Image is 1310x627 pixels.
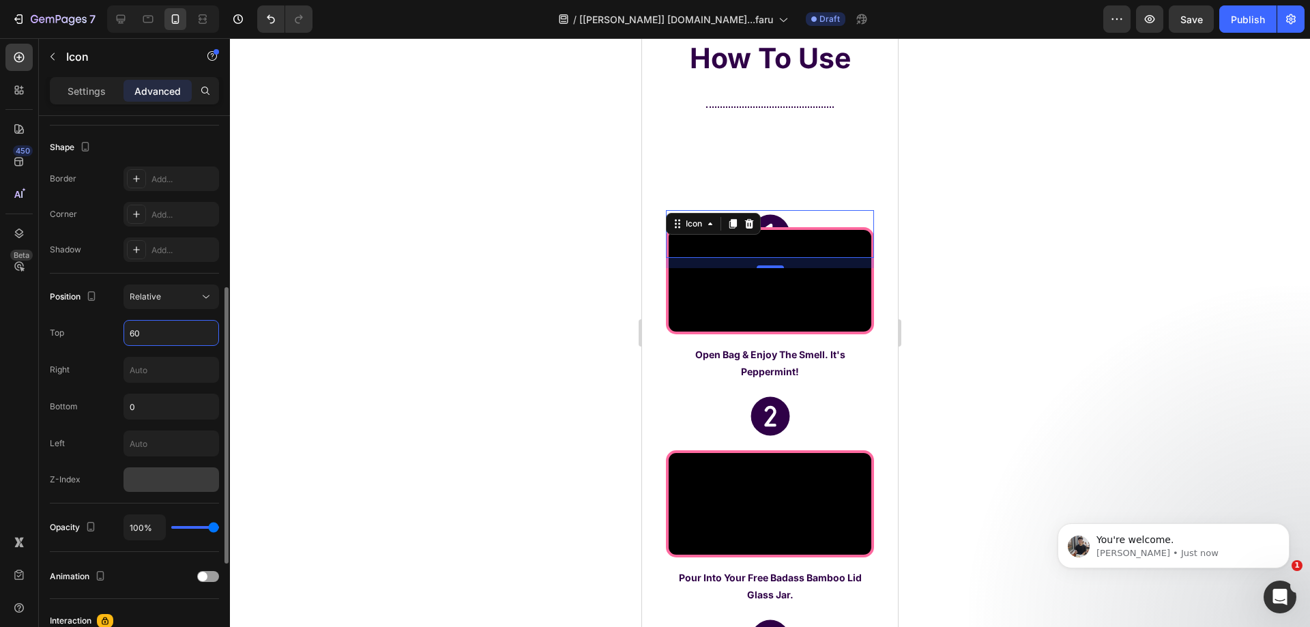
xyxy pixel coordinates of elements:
[573,12,577,27] span: /
[50,615,91,627] div: Interaction
[50,473,81,486] div: Z-Index
[50,138,93,157] div: Shape
[13,145,33,156] div: 450
[50,400,78,413] div: Bottom
[50,208,77,220] div: Corner
[1169,5,1214,33] button: Save
[124,321,218,345] input: Auto
[50,288,100,306] div: Position
[50,437,65,450] div: Left
[123,285,219,309] button: Relative
[124,394,218,419] input: Auto
[50,568,108,586] div: Animation
[124,358,218,382] input: Auto
[130,291,161,302] span: Relative
[1180,14,1203,25] span: Save
[1231,12,1265,27] div: Publish
[10,250,33,261] div: Beta
[1037,495,1310,590] iframe: Intercom notifications message
[50,364,70,376] div: Right
[1292,560,1302,571] span: 1
[642,38,898,627] iframe: To enrich screen reader interactions, please activate Accessibility in Grammarly extension settings
[50,173,76,185] div: Border
[124,431,218,456] input: Auto
[257,5,312,33] div: Undo/Redo
[1264,581,1296,613] iframe: Intercom live chat
[151,244,216,257] div: Add...
[124,515,165,540] input: Auto
[5,5,102,33] button: 7
[134,84,181,98] p: Advanced
[89,11,96,27] p: 7
[819,13,840,25] span: Draft
[151,173,216,186] div: Add...
[579,12,773,27] span: [[PERSON_NAME]] [DOMAIN_NAME]...faru
[66,48,182,65] p: Icon
[50,244,81,256] div: Shadow
[50,519,99,537] div: Opacity
[1219,5,1277,33] button: Publish
[68,84,106,98] p: Settings
[151,209,216,221] div: Add...
[50,327,64,339] div: Top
